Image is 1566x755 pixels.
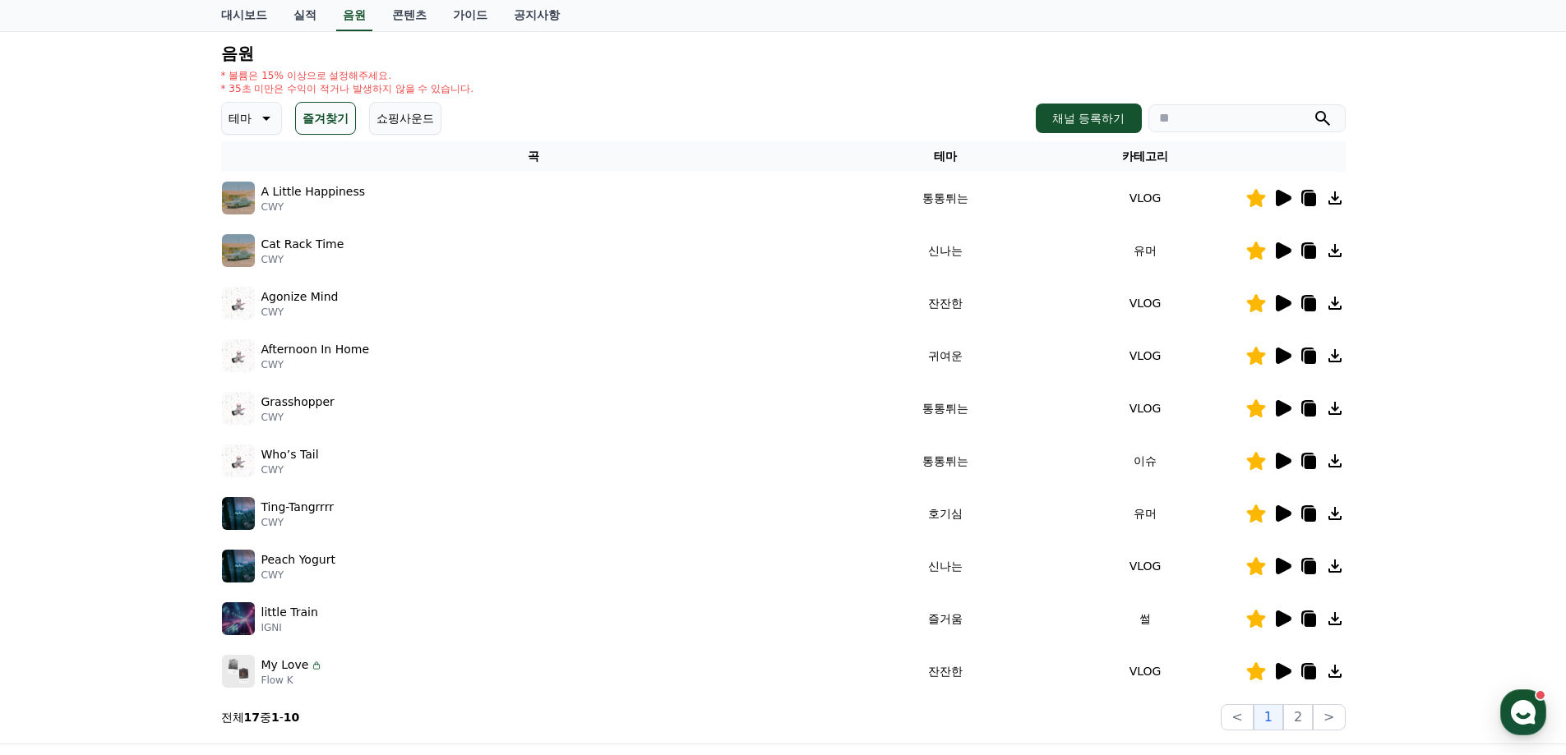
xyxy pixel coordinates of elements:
[261,621,318,634] p: IGNI
[1046,435,1245,487] td: 이슈
[222,655,255,688] img: music
[221,44,1346,62] h4: 음원
[1036,104,1141,133] button: 채널 등록하기
[221,69,474,82] p: * 볼륨은 15% 이상으로 설정해주세요.
[261,446,319,463] p: Who’s Tail
[261,306,339,319] p: CWY
[846,487,1046,540] td: 호기심
[846,141,1046,172] th: 테마
[222,497,255,530] img: music
[5,521,109,562] a: 홈
[846,277,1046,329] td: 잔잔한
[221,709,300,725] p: 전체 중 -
[261,499,334,516] p: Ting-Tangrrrr
[1046,172,1245,224] td: VLOG
[261,604,318,621] p: little Train
[222,602,255,635] img: music
[261,288,339,306] p: Agonize Mind
[261,569,335,582] p: CWY
[1046,141,1245,172] th: 카테고리
[846,172,1046,224] td: 통통튀는
[221,141,846,172] th: 곡
[261,394,335,411] p: Grasshopper
[1046,277,1245,329] td: VLOG
[1046,540,1245,592] td: VLOG
[1313,704,1345,730] button: >
[846,435,1046,487] td: 통통튀는
[261,463,319,476] p: CWY
[1046,487,1245,540] td: 유머
[846,645,1046,697] td: 잔잔한
[284,711,299,724] strong: 10
[261,411,335,424] p: CWY
[261,253,344,266] p: CWY
[261,200,366,214] p: CWY
[229,107,252,130] p: 테마
[1046,329,1245,382] td: VLOG
[222,339,255,372] img: music
[271,711,279,724] strong: 1
[221,82,474,95] p: * 35초 미만은 수익이 적거나 발생하지 않을 수 있습니다.
[244,711,260,724] strong: 17
[261,341,370,358] p: Afternoon In Home
[1254,704,1283,730] button: 1
[261,183,366,200] p: A Little Happiness
[1046,382,1245,435] td: VLOG
[254,546,274,559] span: 설정
[295,102,356,135] button: 즐겨찾기
[261,551,335,569] p: Peach Yogurt
[846,329,1046,382] td: 귀여운
[109,521,212,562] a: 대화
[222,182,255,214] img: music
[222,444,255,477] img: music
[1046,645,1245,697] td: VLOG
[846,382,1046,435] td: 통통튀는
[150,546,170,559] span: 대화
[261,236,344,253] p: Cat Rack Time
[1221,704,1253,730] button: <
[212,521,316,562] a: 설정
[846,224,1046,277] td: 신나는
[369,102,441,135] button: 쇼핑사운드
[846,540,1046,592] td: 신나는
[222,287,255,320] img: music
[222,234,255,267] img: music
[1283,704,1313,730] button: 2
[1046,224,1245,277] td: 유머
[222,392,255,425] img: music
[222,550,255,582] img: music
[261,516,334,529] p: CWY
[221,102,282,135] button: 테마
[261,656,309,674] p: My Love
[52,546,62,559] span: 홈
[261,358,370,371] p: CWY
[261,674,324,687] p: Flow K
[1046,592,1245,645] td: 썰
[846,592,1046,645] td: 즐거움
